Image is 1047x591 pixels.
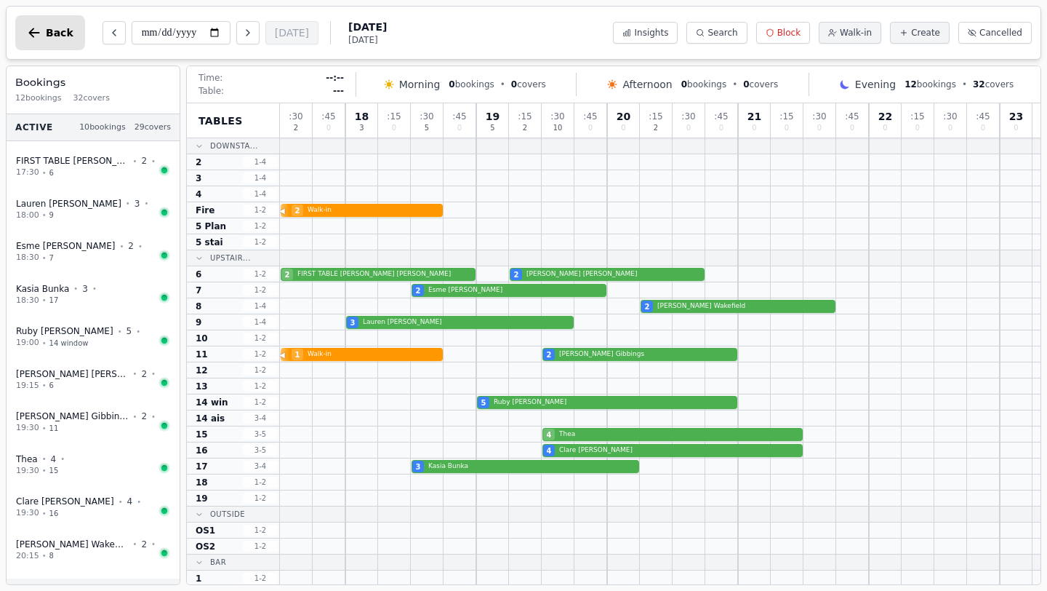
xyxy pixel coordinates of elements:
[42,380,47,391] span: •
[904,79,917,90] span: 12
[348,20,387,34] span: [DATE]
[452,112,466,121] span: : 45
[622,77,672,92] span: Afternoon
[16,465,39,477] span: 19:30
[911,27,940,39] span: Create
[583,112,597,121] span: : 45
[973,79,1014,90] span: covers
[82,283,88,295] span: 3
[321,112,335,121] span: : 45
[198,72,222,84] span: Time:
[196,269,201,280] span: 6
[621,124,625,132] span: 0
[948,124,952,132] span: 0
[559,445,803,456] span: Clare [PERSON_NAME]
[243,349,278,360] span: 1 - 2
[119,496,123,507] span: •
[60,453,65,464] span: •
[103,21,126,44] button: Previous day
[15,15,85,50] button: Back
[243,445,278,456] span: 3 - 5
[46,28,73,38] span: Back
[243,333,278,344] span: 1 - 2
[295,205,300,216] span: 2
[196,156,201,168] span: 2
[511,79,546,90] span: covers
[128,240,134,252] span: 2
[49,423,59,434] span: 11
[1009,111,1023,122] span: 23
[7,147,180,187] button: FIRST TABLE [PERSON_NAME] [PERSON_NAME]•2•17:30•6
[243,285,278,295] span: 1 - 2
[490,124,494,132] span: 5
[16,410,129,422] span: [PERSON_NAME] Gibbings
[523,124,527,132] span: 2
[133,156,137,167] span: •
[743,79,778,90] span: covers
[16,240,115,252] span: Esme [PERSON_NAME]
[416,285,421,296] span: 2
[289,112,302,121] span: : 30
[326,72,344,84] span: --:--
[850,124,854,132] span: 0
[285,269,290,280] span: 2
[16,295,39,307] span: 18:30
[136,326,140,337] span: •
[15,75,171,90] h3: Bookings
[613,22,678,44] button: Insights
[16,550,39,563] span: 20:15
[243,221,278,231] span: 1 - 2
[42,465,47,476] span: •
[1014,124,1018,132] span: 0
[16,283,69,295] span: Kasia Bunka
[553,124,563,132] span: 10
[196,429,208,440] span: 15
[7,275,180,315] button: Kasia Bunka•3•18:30•17
[7,232,180,272] button: Esme [PERSON_NAME]•2•18:30•7
[7,402,180,443] button: [PERSON_NAME] Gibbings•2•19:30•11
[42,167,47,178] span: •
[645,301,650,312] span: 2
[777,27,801,39] span: Block
[16,325,113,337] span: Ruby [PERSON_NAME]
[855,77,896,92] span: Evening
[7,360,180,400] button: [PERSON_NAME] [PERSON_NAME]•2•19:15•6
[135,122,171,134] span: 29 covers
[42,295,47,306] span: •
[243,189,278,199] span: 1 - 4
[49,338,89,349] span: 14 window
[243,413,278,424] span: 3 - 4
[243,301,278,312] span: 1 - 4
[657,301,835,312] span: [PERSON_NAME] Wakefield
[559,429,803,440] span: Thea
[196,525,215,536] span: OS1
[196,317,201,328] span: 9
[42,550,47,561] span: •
[151,539,156,550] span: •
[481,397,486,408] span: 5
[511,79,517,90] span: 0
[308,349,443,360] span: Walk-in
[243,477,278,488] span: 1 - 2
[198,85,224,97] span: Table:
[243,493,278,504] span: 1 - 2
[210,140,258,151] span: Downsta...
[49,253,54,263] span: 7
[144,198,148,209] span: •
[196,237,223,248] span: 5 stai
[73,92,110,105] span: 32 covers
[127,496,133,507] span: 4
[196,541,215,552] span: OS2
[518,112,531,121] span: : 15
[16,453,38,465] span: Thea
[196,477,208,488] span: 18
[138,241,143,252] span: •
[141,155,147,167] span: 2
[151,368,156,379] span: •
[49,550,54,561] span: 8
[747,111,761,122] span: 21
[42,210,47,221] span: •
[243,525,278,536] span: 1 - 2
[7,488,180,528] button: Clare [PERSON_NAME]•4•19:30•16
[196,333,208,344] span: 10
